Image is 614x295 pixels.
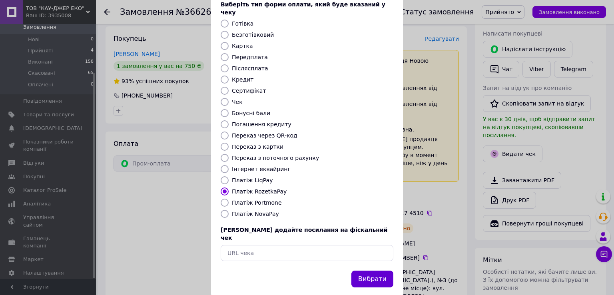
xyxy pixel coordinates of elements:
[232,188,287,195] label: Платіж RozetkaPay
[232,110,270,116] label: Бонусні бали
[232,166,291,172] label: Інтернет еквайринг
[221,227,388,241] span: [PERSON_NAME] додайте посилання на фіскальний чек
[232,121,291,128] label: Погашення кредиту
[232,199,282,206] label: Платіж Portmone
[232,76,253,83] label: Кредит
[351,271,393,288] button: Вибрати
[221,245,393,261] input: URL чека
[232,155,319,161] label: Переказ з поточного рахунку
[232,20,253,27] label: Готівка
[232,54,268,60] label: Передплата
[232,99,243,105] label: Чек
[232,65,268,72] label: Післясплата
[232,144,283,150] label: Переказ з картки
[232,132,297,139] label: Переказ через QR-код
[232,211,279,217] label: Платіж NovaPay
[232,32,274,38] label: Безготівковий
[232,88,266,94] label: Сертифікат
[221,1,385,16] span: Виберіть тип форми оплати, який буде вказаний у чеку
[232,43,253,49] label: Картка
[232,177,273,183] label: Платіж LiqPay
